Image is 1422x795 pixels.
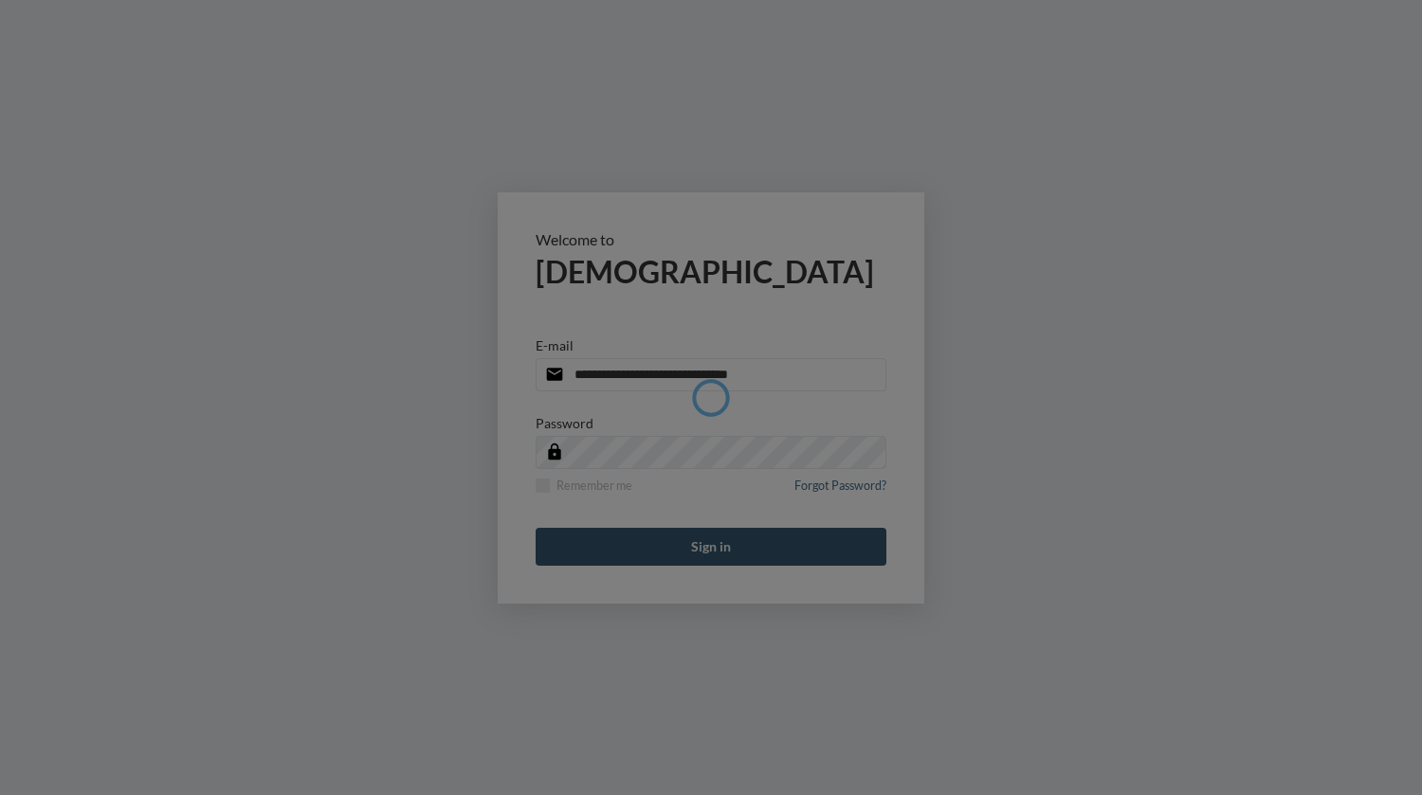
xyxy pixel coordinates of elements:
p: Password [536,415,593,431]
label: Remember me [536,479,632,493]
p: Welcome to [536,230,886,248]
p: E-mail [536,337,574,353]
button: Sign in [536,528,886,566]
h2: [DEMOGRAPHIC_DATA] [536,253,886,290]
a: Forgot Password? [794,479,886,504]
